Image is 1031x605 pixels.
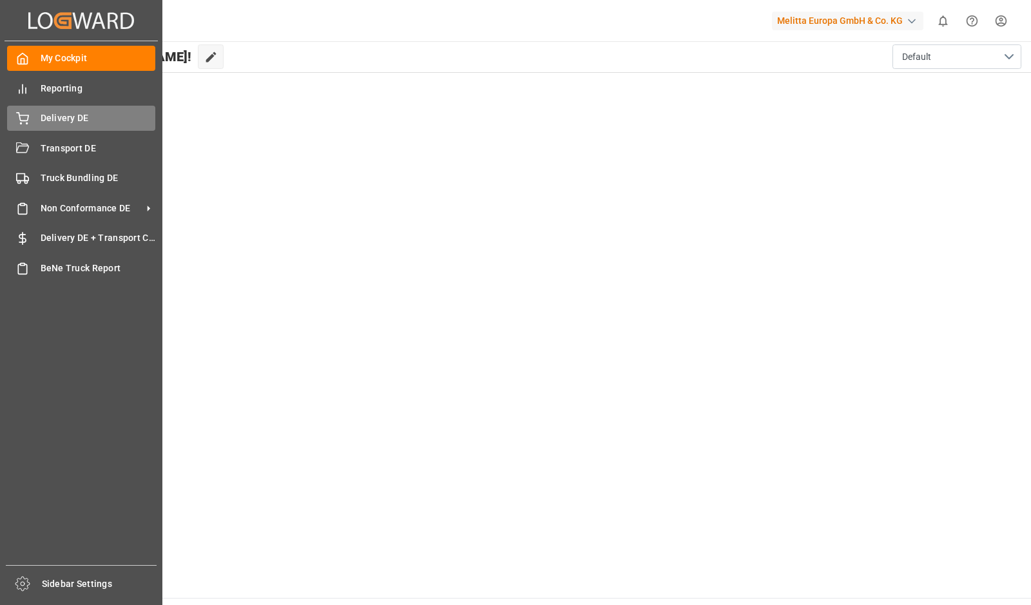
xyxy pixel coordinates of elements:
span: Transport DE [41,142,156,155]
button: open menu [892,44,1021,69]
a: My Cockpit [7,46,155,71]
span: Default [902,50,931,64]
span: My Cockpit [41,52,156,65]
button: Melitta Europa GmbH & Co. KG [772,8,929,33]
a: Delivery DE [7,106,155,131]
span: Truck Bundling DE [41,171,156,185]
span: Delivery DE [41,111,156,125]
div: Melitta Europa GmbH & Co. KG [772,12,923,30]
a: Delivery DE + Transport Cost [7,226,155,251]
a: Truck Bundling DE [7,166,155,191]
span: Sidebar Settings [42,577,157,591]
a: BeNe Truck Report [7,255,155,280]
span: BeNe Truck Report [41,262,156,275]
span: Delivery DE + Transport Cost [41,231,156,245]
span: Reporting [41,82,156,95]
span: Non Conformance DE [41,202,142,215]
a: Reporting [7,75,155,101]
a: Transport DE [7,135,155,160]
button: show 0 new notifications [929,6,958,35]
button: Help Center [958,6,987,35]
